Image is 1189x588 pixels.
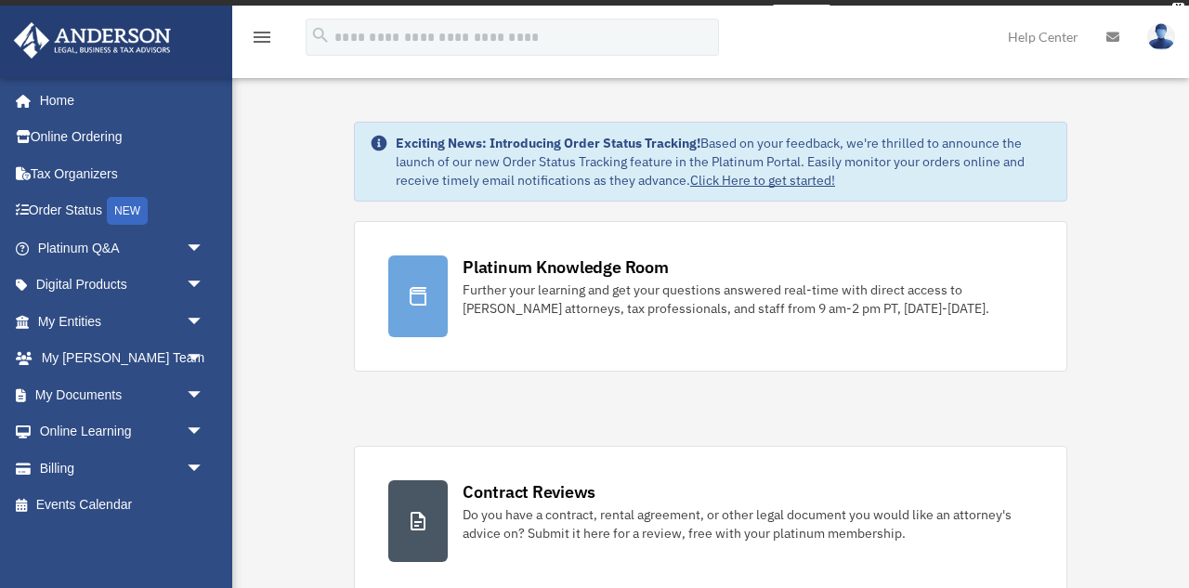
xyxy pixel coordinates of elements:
[690,172,835,189] a: Click Here to get started!
[186,413,223,451] span: arrow_drop_down
[1147,23,1175,50] img: User Pic
[463,281,1033,318] div: Further your learning and get your questions answered real-time with direct access to [PERSON_NAM...
[186,303,223,341] span: arrow_drop_down
[463,255,669,279] div: Platinum Knowledge Room
[13,376,232,413] a: My Documentsarrow_drop_down
[354,221,1067,372] a: Platinum Knowledge Room Further your learning and get your questions answered real-time with dire...
[1172,3,1184,14] div: close
[396,134,1052,189] div: Based on your feedback, we're thrilled to announce the launch of our new Order Status Tracking fe...
[107,197,148,225] div: NEW
[13,303,232,340] a: My Entitiesarrow_drop_down
[13,340,232,377] a: My [PERSON_NAME] Teamarrow_drop_down
[13,155,232,192] a: Tax Organizers
[13,119,232,156] a: Online Ordering
[13,82,223,119] a: Home
[13,267,232,304] a: Digital Productsarrow_drop_down
[310,25,331,46] i: search
[463,480,595,503] div: Contract Reviews
[13,229,232,267] a: Platinum Q&Aarrow_drop_down
[773,5,830,27] a: survey
[463,505,1033,542] div: Do you have a contract, rental agreement, or other legal document you would like an attorney's ad...
[13,192,232,230] a: Order StatusNEW
[396,135,700,151] strong: Exciting News: Introducing Order Status Tracking!
[251,33,273,48] a: menu
[186,450,223,488] span: arrow_drop_down
[359,5,764,27] div: Get a chance to win 6 months of Platinum for free just by filling out this
[186,229,223,268] span: arrow_drop_down
[186,267,223,305] span: arrow_drop_down
[251,26,273,48] i: menu
[186,340,223,378] span: arrow_drop_down
[13,413,232,451] a: Online Learningarrow_drop_down
[186,376,223,414] span: arrow_drop_down
[8,22,176,59] img: Anderson Advisors Platinum Portal
[13,487,232,524] a: Events Calendar
[13,450,232,487] a: Billingarrow_drop_down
